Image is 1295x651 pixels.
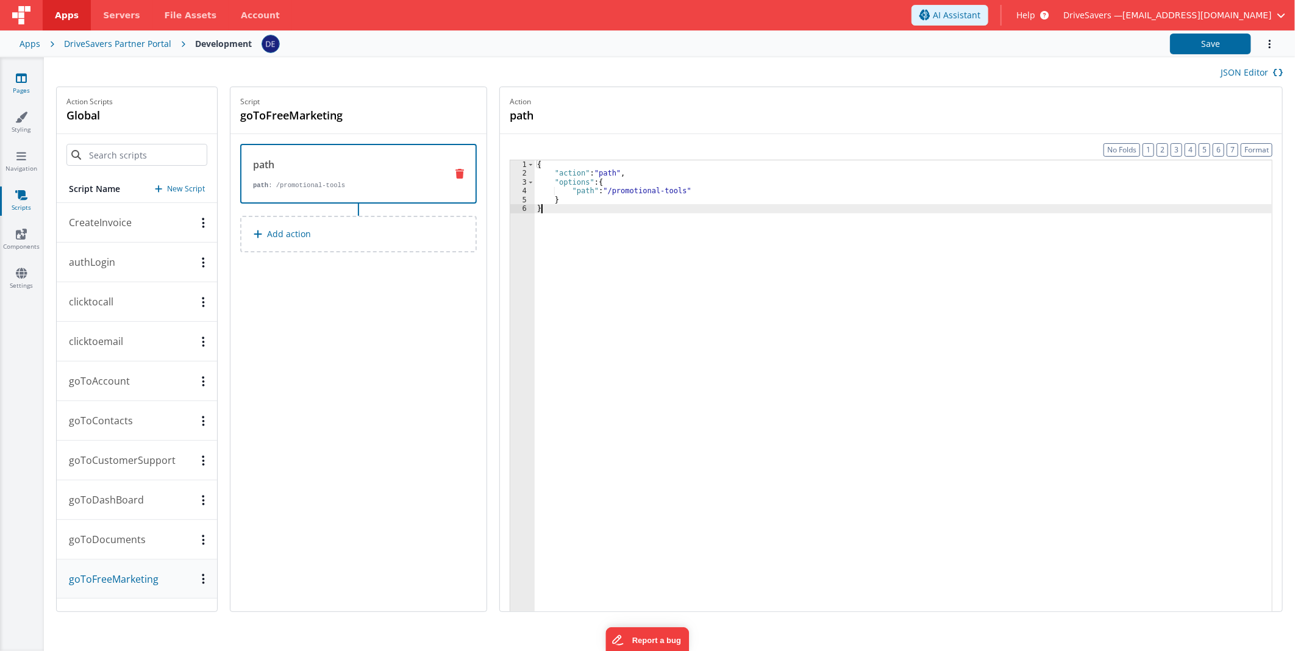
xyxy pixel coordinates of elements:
p: New Script [167,183,205,195]
button: 3 [1171,143,1182,157]
button: goToDocuments [57,520,217,560]
span: AI Assistant [933,9,980,21]
span: Help [1016,9,1035,21]
button: New Script [155,183,205,195]
p: Action Scripts [66,97,113,107]
button: Save [1170,34,1251,54]
p: Action [510,97,1272,107]
p: clicktoemail [62,334,123,349]
p: Add action [267,227,311,241]
button: 4 [1185,143,1196,157]
button: Format [1241,143,1272,157]
div: path [253,157,437,172]
div: Options [194,297,212,307]
p: goToDocuments [62,532,146,547]
button: DriveSavers — [EMAIL_ADDRESS][DOMAIN_NAME] [1063,9,1285,21]
button: goToCustomerSupport [57,441,217,480]
button: clicktocall [57,282,217,322]
div: Options [194,416,212,426]
button: Options [1251,32,1275,57]
div: Options [194,376,212,386]
div: 2 [510,169,535,177]
span: [EMAIL_ADDRESS][DOMAIN_NAME] [1122,9,1272,21]
div: Options [194,455,212,466]
button: goToDashBoard [57,480,217,520]
button: goToGoogleMyBusiness [57,599,217,638]
div: 6 [510,204,535,213]
div: DriveSavers Partner Portal [64,38,171,50]
h4: goToFreeMarketing [240,107,423,124]
p: Script [240,97,477,107]
img: c1374c675423fc74691aaade354d0b4b [262,35,279,52]
button: Add action [240,216,477,252]
div: Options [194,535,212,545]
div: Options [194,495,212,505]
div: 5 [510,196,535,204]
span: DriveSavers — [1063,9,1122,21]
button: JSON Editor [1221,66,1283,79]
button: No Folds [1104,143,1140,157]
div: Options [194,218,212,228]
button: 5 [1199,143,1210,157]
p: goToCustomerSupport [62,453,176,468]
button: goToAccount [57,361,217,401]
div: 3 [510,178,535,187]
p: CreateInvoice [62,215,132,230]
div: 4 [510,187,535,195]
button: authLogin [57,243,217,282]
span: Servers [103,9,140,21]
div: Development [195,38,252,50]
h4: path [510,107,693,124]
span: File Assets [165,9,217,21]
button: CreateInvoice [57,203,217,243]
h5: Script Name [69,183,120,195]
button: 7 [1227,143,1238,157]
h4: global [66,107,113,124]
p: goToContacts [62,413,133,428]
button: goToFreeMarketing [57,560,217,599]
p: goToDashBoard [62,493,144,507]
button: goToContacts [57,401,217,441]
strong: path [253,182,268,189]
p: goToFreeMarketing [62,572,159,586]
p: goToAccount [62,374,130,388]
p: : /promotional-tools [253,180,437,190]
button: 1 [1143,143,1154,157]
div: Options [194,336,212,347]
input: Search scripts [66,144,207,166]
p: clicktocall [62,294,113,309]
button: 2 [1157,143,1168,157]
div: 1 [510,160,535,169]
button: 6 [1213,143,1224,157]
div: Options [194,257,212,268]
div: Options [194,574,212,584]
p: goToGoogleMyBusiness [62,611,179,625]
div: Apps [20,38,40,50]
p: authLogin [62,255,115,269]
span: Apps [55,9,79,21]
button: AI Assistant [911,5,988,26]
button: clicktoemail [57,322,217,361]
